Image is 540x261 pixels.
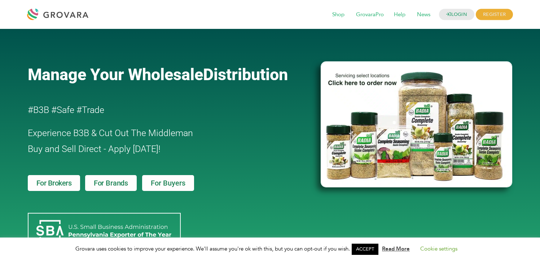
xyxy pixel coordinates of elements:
[142,175,194,191] a: For Buyers
[28,144,161,154] span: Buy and Sell Direct - Apply [DATE]!
[439,9,474,20] a: LOGIN
[476,9,513,20] span: REGISTER
[351,8,389,22] span: GrovaraPro
[382,245,410,252] a: Read More
[28,65,203,84] span: Manage Your Wholesale
[389,8,411,22] span: Help
[28,65,309,84] a: Manage Your WholesaleDistribution
[151,179,185,187] span: For Buyers
[351,11,389,19] a: GrovaraPro
[94,179,128,187] span: For Brands
[28,175,80,191] a: For Brokers
[389,11,411,19] a: Help
[75,245,465,252] span: Grovara uses cookies to improve your experience. We'll assume you're ok with this, but you can op...
[352,244,378,255] a: ACCEPT
[420,245,457,252] a: Cookie settings
[28,128,193,138] span: Experience B3B & Cut Out The Middleman
[327,11,350,19] a: Shop
[412,11,435,19] a: News
[28,102,280,118] h2: #B3B #Safe #Trade
[412,8,435,22] span: News
[203,65,288,84] span: Distribution
[36,179,72,187] span: For Brokers
[85,175,137,191] a: For Brands
[327,8,350,22] span: Shop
